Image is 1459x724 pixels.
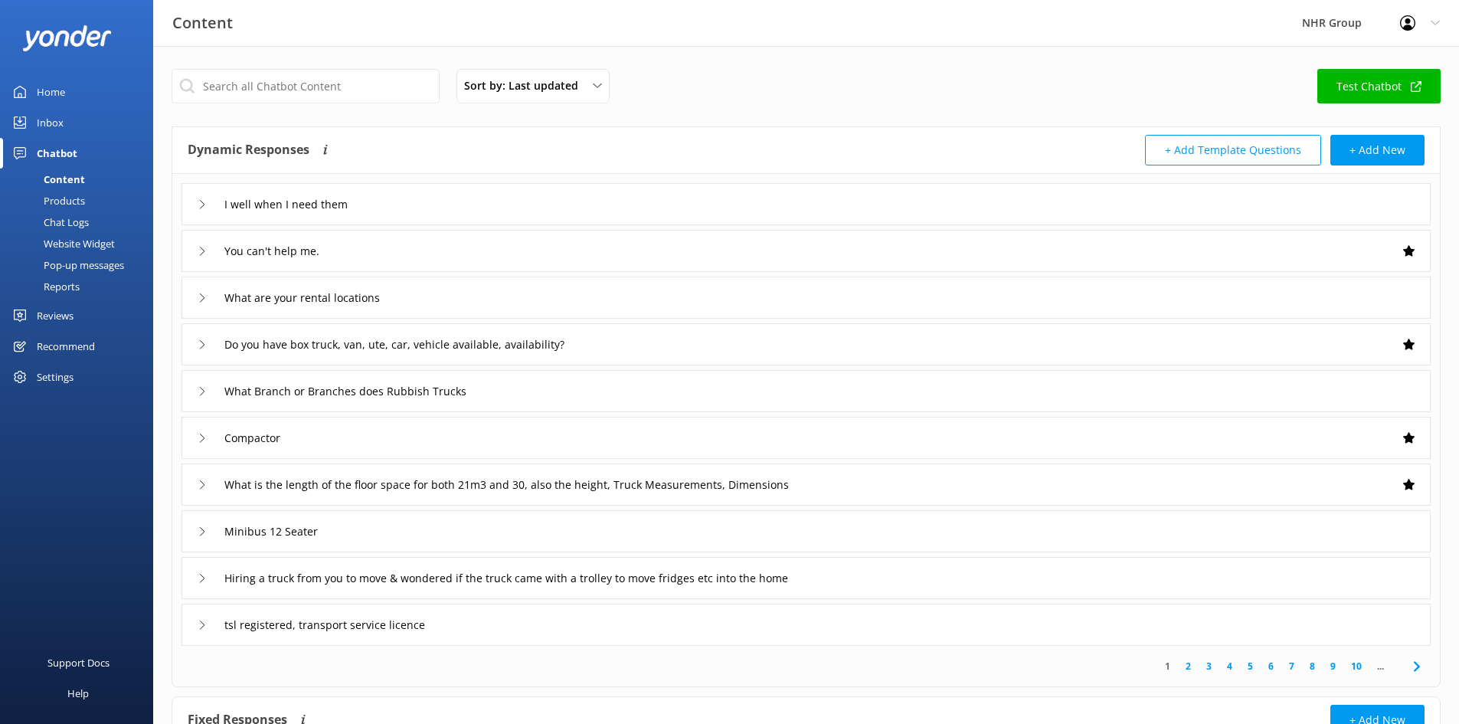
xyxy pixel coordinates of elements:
[172,11,233,35] h3: Content
[1178,659,1199,673] a: 2
[1317,69,1441,103] a: Test Chatbot
[1343,659,1369,673] a: 10
[9,276,153,297] a: Reports
[1369,659,1392,673] span: ...
[67,678,89,709] div: Help
[1145,135,1321,165] button: + Add Template Questions
[9,190,85,211] div: Products
[1199,659,1219,673] a: 3
[1281,659,1302,673] a: 7
[464,77,587,94] span: Sort by: Last updated
[1219,659,1240,673] a: 4
[9,211,153,233] a: Chat Logs
[9,233,153,254] a: Website Widget
[172,69,440,103] input: Search all Chatbot Content
[9,211,89,233] div: Chat Logs
[9,233,115,254] div: Website Widget
[9,276,80,297] div: Reports
[1323,659,1343,673] a: 9
[1240,659,1261,673] a: 5
[9,190,153,211] a: Products
[1330,135,1425,165] button: + Add New
[47,647,110,678] div: Support Docs
[1302,659,1323,673] a: 8
[188,135,309,165] h4: Dynamic Responses
[9,254,153,276] a: Pop-up messages
[37,77,65,107] div: Home
[9,254,124,276] div: Pop-up messages
[37,138,77,169] div: Chatbot
[1261,659,1281,673] a: 6
[9,169,85,190] div: Content
[37,362,74,392] div: Settings
[37,107,64,138] div: Inbox
[37,331,95,362] div: Recommend
[23,25,111,51] img: yonder-white-logo.png
[1157,659,1178,673] a: 1
[37,300,74,331] div: Reviews
[9,169,153,190] a: Content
